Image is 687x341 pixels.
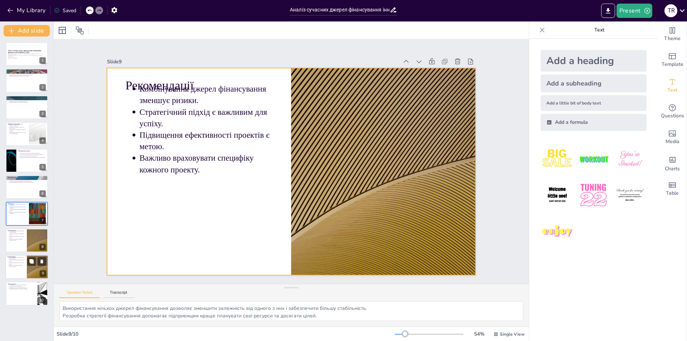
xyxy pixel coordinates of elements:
div: 2 [39,84,46,91]
p: Доступ до міжнародних експертів розширює можливості. [20,154,46,155]
div: 10 [37,297,46,303]
p: Підвищення ефективності проектів є метою. [9,262,25,265]
div: Saved [54,7,76,14]
p: Доступ до великої кількості інвесторів є істотною перевагою. [9,178,46,179]
button: Present [617,4,652,18]
div: 7 [6,202,48,225]
p: Рекомендації [8,256,25,258]
p: Обмеженість ресурсів є ще однією проблемою. [9,102,46,103]
button: Delete Slide [38,257,46,266]
button: Transcript [103,290,135,298]
p: Гнучкість приватних інвестицій є важливою перевагою. [9,124,27,126]
input: Insert title [290,5,390,15]
p: Приватні інвестиції забезпечують швидке фінансування. [9,74,46,75]
p: Важливо враховувати специфіку кожного проекту. [9,238,25,241]
div: 7 [39,217,46,224]
p: Досвід колег може бути цінним. [9,286,35,287]
p: В [GEOGRAPHIC_DATA] доступні різні джерела фінансування для інновацій. [9,71,46,73]
button: Speaker Notes [59,290,100,298]
span: Text [667,86,677,94]
button: My Library [5,5,49,16]
p: Бюрократія може бути значним недоліком. [9,101,46,102]
div: Add a heading [541,50,647,72]
span: Media [666,138,679,146]
span: Table [666,189,679,197]
div: Add a subheading [541,74,647,92]
p: Text [548,21,651,39]
p: Обговорення [8,283,35,285]
p: Кожне джерело фінансування має свої особливості. [9,204,27,206]
div: 4 [39,137,46,144]
p: Приватні інвестиції [8,123,27,125]
p: Швидка реалізація проектів є критично важливою. [9,129,27,132]
p: [PERSON_NAME] переваг та недоліків є необхідним. [9,211,27,214]
p: Міжнародні гранти відкривають нові можливості. [9,75,46,77]
p: Безкоштовне фінансування є значною перевагою. [20,152,46,154]
button: T R [664,4,677,18]
div: 4 [6,122,48,146]
p: Підвищення обізнаності про проект є важливим. [9,179,46,180]
span: Theme [664,35,681,43]
span: Template [662,60,683,68]
img: 7.jpeg [541,215,574,248]
p: Важливо враховувати специфіку кожного проекту. [9,265,25,268]
p: Комбінування джерел фінансування зменшує ризики. [9,230,25,233]
p: Комбінування джерел фінансування зменшує ризики. [164,40,298,103]
div: Slide 9 [146,6,425,103]
div: Add a formula [541,114,647,131]
img: 4.jpeg [541,179,574,212]
p: Презентація охоплює сучасні джерела фінансування інноваційної діяльності в [GEOGRAPHIC_DATA], їх ... [8,53,46,57]
p: Підвищення ефективності проектів є метою. [9,235,25,238]
p: Підтримка національних інтересів є важливою. [9,99,46,101]
textarea: Використання кількох джерел фінансування дозволяє зменшити залежність від одного з них і забезпеч... [59,301,523,321]
span: Position [75,26,84,35]
p: Важливо враховувати специфіку кожного проекту. [143,106,277,169]
p: Високі вимоги до прибутковості можуть бути ризикованими. [9,132,27,134]
p: Важливість спільного обміну інформацією. [9,287,35,288]
strong: Аналіз сучасних джерел фінансування інноваційної діяльності в [GEOGRAPHIC_DATA] [8,50,41,54]
div: 2 [6,69,48,92]
p: Висновки [8,203,27,205]
div: 10 [6,282,48,305]
div: 1 [6,42,48,66]
div: Add images, graphics, shapes or video [658,125,687,150]
div: Layout [57,25,68,36]
div: Add a table [658,176,687,202]
p: Стратегічний підхід є важливим для успіху. [9,233,25,235]
p: Конкуренція за гранти може бути високою. [20,155,46,157]
div: 6 [39,190,46,197]
div: 3 [39,111,46,117]
p: Державне фінансування [8,97,46,99]
div: Add charts and graphs [658,150,687,176]
p: Вибір джерела фінансування є критично важливим. [9,206,27,209]
div: 9 [40,271,46,277]
div: Slide 9 / 10 [57,331,395,337]
p: Краудфандинг [8,176,46,179]
div: Add text boxes [658,73,687,99]
img: 2.jpeg [577,142,610,176]
p: Державне фінансування забезпечує доступність. [9,98,46,99]
p: Стратегічний підхід є важливим для успіху. [157,62,291,125]
p: Комбінування джерел фінансування зменшує ризики. [9,257,25,259]
p: Підвищення ефективності проектів є метою. [150,84,284,147]
div: Add ready made slides [658,47,687,73]
p: Стратегічний підхід є важливим для успіху. [9,259,25,262]
div: 54 % [471,331,488,337]
div: T R [664,4,677,17]
div: 5 [6,149,48,172]
p: Можливість отримання значних сум фінансування. [9,126,27,129]
img: 5.jpeg [577,179,610,212]
p: Специфіка проекту визначає оптимальне джерело. [9,209,27,211]
div: 3 [6,96,48,119]
p: Вступ до теми [8,70,46,72]
div: 8 [6,229,48,252]
p: Потреба в активному маркетингу може бути недоліком. [9,180,46,182]
p: Рекомендації [8,229,25,232]
img: 6.jpeg [613,179,647,212]
div: 5 [39,164,46,170]
div: 9 [5,255,48,279]
p: Державні програми є важливими для підтримки інновацій. [9,73,46,74]
p: Міжнародні гранти [18,150,46,152]
p: Generated with [URL] [8,57,46,59]
img: 1.jpeg [541,142,574,176]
